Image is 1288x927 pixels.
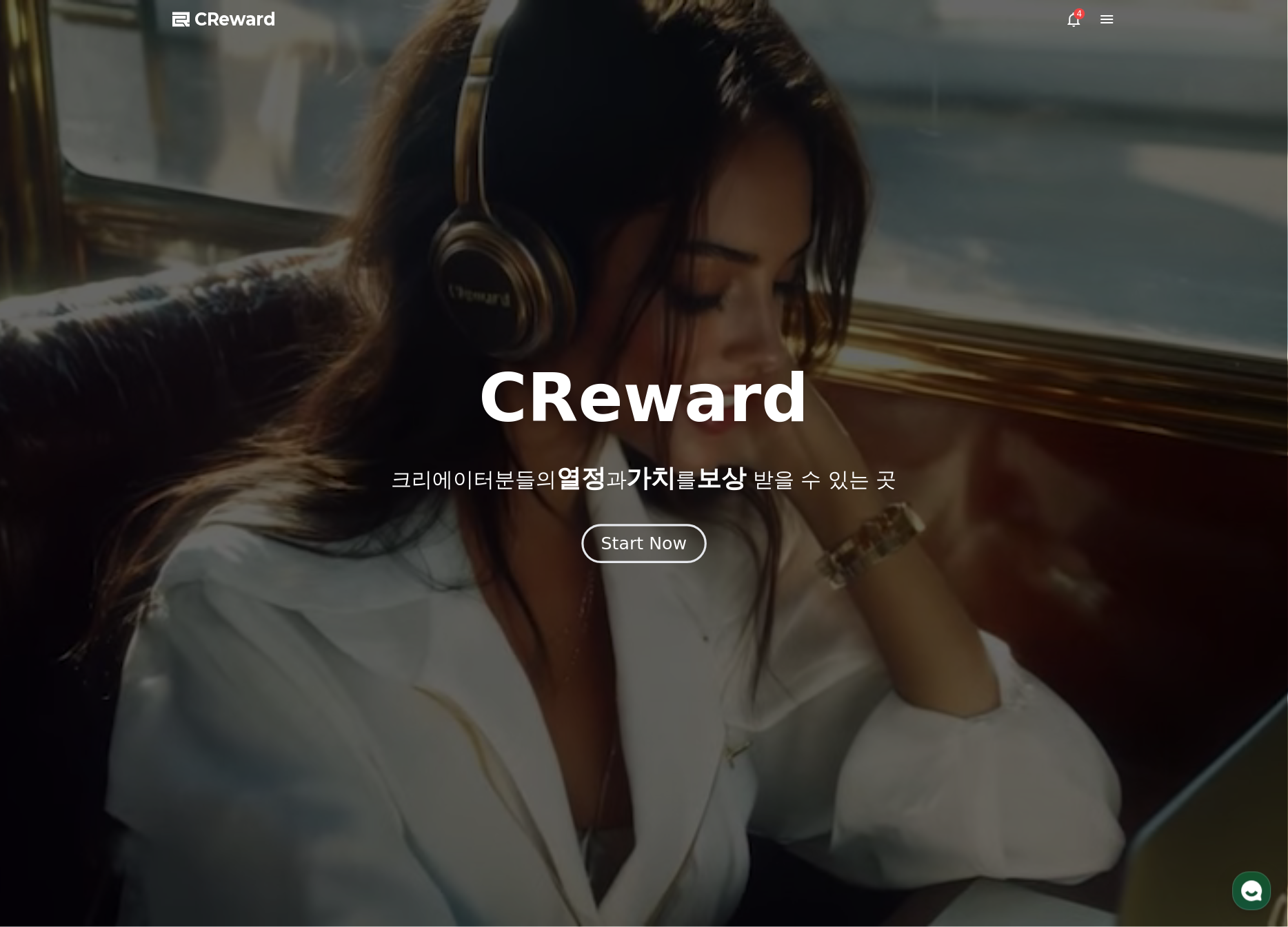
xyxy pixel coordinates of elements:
p: 크리에이터분들의 과 를 받을 수 있는 곳 [391,465,897,492]
div: 4 [1074,8,1085,19]
span: 홈 [43,458,52,469]
h1: CReward [479,365,809,431]
a: 4 [1066,11,1083,28]
a: 홈 [4,437,91,471]
span: CReward [194,8,276,30]
button: Start Now [581,524,706,563]
span: 가치 [627,464,676,492]
a: CReward [172,8,276,30]
a: 대화 [91,437,178,471]
span: 대화 [126,458,143,469]
a: 설정 [178,437,265,471]
div: Start Now [601,532,687,556]
a: Start Now [585,539,704,552]
span: 설정 [213,458,230,469]
span: 보상 [697,464,747,492]
span: 열정 [556,464,606,492]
